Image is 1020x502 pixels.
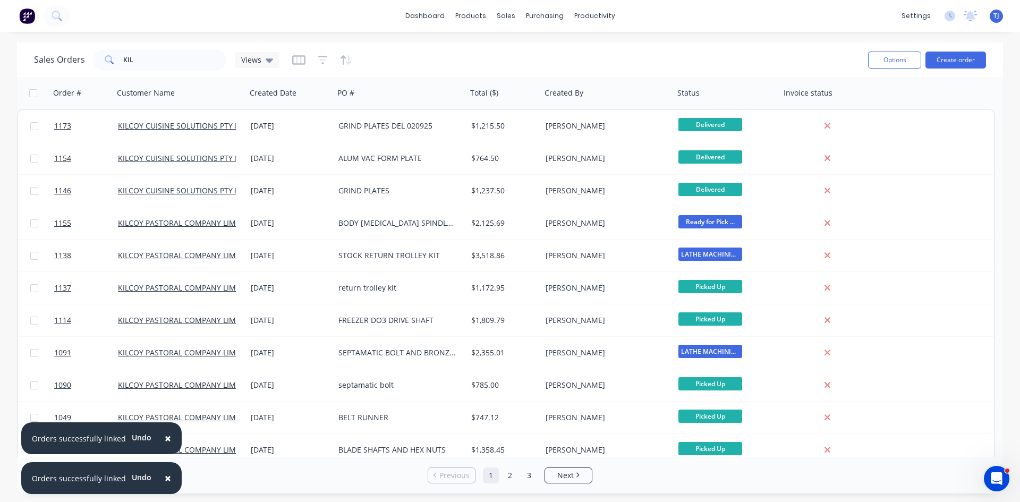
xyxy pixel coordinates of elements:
span: Delivered [678,118,742,131]
button: Undo [126,429,157,445]
span: LATHE MACHINING [678,248,742,261]
button: Close [154,465,182,491]
span: × [165,471,171,486]
a: KILCOY PASTORAL COMPANY LIMITED [118,218,252,228]
div: $1,237.50 [471,185,534,196]
div: septamatic bolt [338,380,456,390]
div: Orders successfully linked [32,473,126,484]
span: Delivered [678,150,742,164]
a: Page 1 is your current page [483,467,499,483]
a: 1154 [54,142,118,174]
span: 1114 [54,315,71,326]
div: [PERSON_NAME] [546,121,664,131]
div: Status [677,88,700,98]
a: KILCOY PASTORAL COMPANY LIMITED [118,412,252,422]
div: Invoice status [784,88,832,98]
div: $764.50 [471,153,534,164]
a: Page 3 [521,467,537,483]
div: products [450,8,491,24]
span: Picked Up [678,280,742,293]
span: LATHE MACHINING [678,345,742,358]
div: [DATE] [251,250,330,261]
span: 1146 [54,185,71,196]
span: 1173 [54,121,71,131]
div: [PERSON_NAME] [546,153,664,164]
div: $1,358.45 [471,445,534,455]
a: 1138 [54,240,118,271]
a: KILCOY PASTORAL COMPANY LIMITED [118,445,252,455]
input: Search... [123,49,227,71]
a: 1146 [54,175,118,207]
div: sales [491,8,521,24]
a: KILCOY PASTORAL COMPANY LIMITED [118,250,252,260]
iframe: Intercom live chat [984,466,1009,491]
div: [PERSON_NAME] [546,315,664,326]
div: [PERSON_NAME] [546,185,664,196]
a: Previous page [428,470,475,481]
div: $2,355.01 [471,347,534,358]
div: PO # [337,88,354,98]
div: [PERSON_NAME] [546,283,664,293]
div: Orders successfully linked [32,433,126,444]
a: KILCOY CUISINE SOLUTIONS PTY LTD [118,185,248,195]
div: [PERSON_NAME] [546,412,664,423]
span: Picked Up [678,442,742,455]
div: [DATE] [251,445,330,455]
a: 1114 [54,304,118,336]
div: [DATE] [251,153,330,164]
div: [DATE] [251,380,330,390]
span: 1090 [54,380,71,390]
div: productivity [569,8,620,24]
span: Picked Up [678,410,742,423]
div: [PERSON_NAME] [546,380,664,390]
div: [DATE] [251,347,330,358]
span: Next [557,470,574,481]
h1: Sales Orders [34,55,85,65]
div: FREEZER DO3 DRIVE SHAFT [338,315,456,326]
span: 1154 [54,153,71,164]
div: $785.00 [471,380,534,390]
div: [PERSON_NAME] [546,218,664,228]
button: Undo [126,469,157,485]
div: GRIND PLATES DEL 020925 [338,121,456,131]
a: KILCOY PASTORAL COMPANY LIMITED [118,283,252,293]
img: Factory [19,8,35,24]
div: [DATE] [251,412,330,423]
div: Customer Name [117,88,175,98]
span: 1091 [54,347,71,358]
div: [DATE] [251,218,330,228]
a: KILCOY PASTORAL COMPANY LIMITED [118,380,252,390]
div: Total ($) [470,88,498,98]
div: Order # [53,88,81,98]
div: BLADE SHAFTS AND HEX NUTS [338,445,456,455]
div: [PERSON_NAME] [546,445,664,455]
span: Previous [439,470,470,481]
span: Delivered [678,183,742,196]
a: 1155 [54,207,118,239]
ul: Pagination [423,467,597,483]
a: dashboard [400,8,450,24]
a: KILCOY CUISINE SOLUTIONS PTY LTD [118,121,248,131]
a: KILCOY PASTORAL COMPANY LIMITED [118,315,252,325]
a: KILCOY PASTORAL COMPANY LIMITED [118,347,252,358]
span: Views [241,54,261,65]
span: Picked Up [678,312,742,326]
a: 1090 [54,369,118,401]
div: SEPTAMATIC BOLT AND BRONZE NUT - STOCK [338,347,456,358]
div: [DATE] [251,315,330,326]
span: Picked Up [678,377,742,390]
div: [DATE] [251,121,330,131]
div: $747.12 [471,412,534,423]
div: ALUM VAC FORM PLATE [338,153,456,164]
div: $1,172.95 [471,283,534,293]
div: $1,809.79 [471,315,534,326]
button: Create order [925,52,986,69]
div: settings [896,8,936,24]
span: Ready for Pick ... [678,215,742,228]
div: Created Date [250,88,296,98]
div: $1,215.50 [471,121,534,131]
div: [DATE] [251,185,330,196]
span: 1138 [54,250,71,261]
div: [DATE] [251,283,330,293]
span: 1049 [54,412,71,423]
